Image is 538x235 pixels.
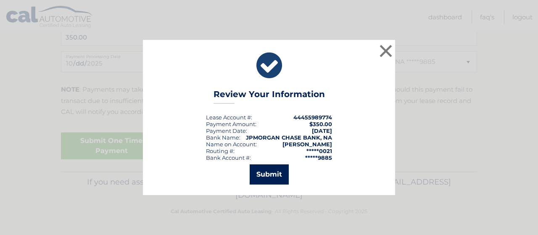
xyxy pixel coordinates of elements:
[312,127,332,134] span: [DATE]
[246,134,332,141] strong: JPMORGAN CHASE BANK, NA
[282,141,332,148] strong: [PERSON_NAME]
[206,141,257,148] div: Name on Account:
[214,89,325,104] h3: Review Your Information
[206,134,240,141] div: Bank Name:
[377,42,394,59] button: ×
[250,164,289,185] button: Submit
[309,121,332,127] span: $350.00
[206,127,246,134] span: Payment Date
[293,114,332,121] strong: 44455989774
[206,114,252,121] div: Lease Account #:
[206,154,251,161] div: Bank Account #:
[206,148,235,154] div: Routing #:
[206,127,247,134] div: :
[206,121,256,127] div: Payment Amount:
